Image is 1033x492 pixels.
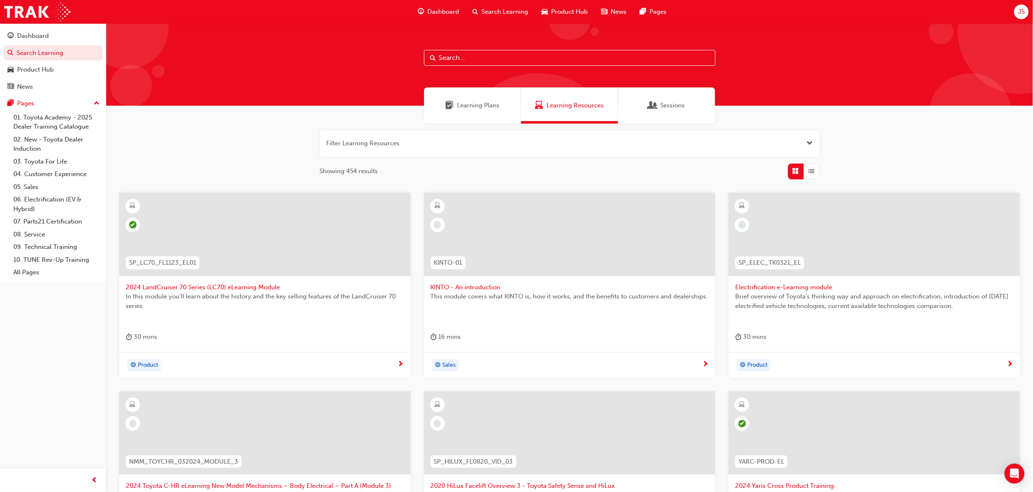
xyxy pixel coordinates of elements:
span: NMM_TOYCHR_032024_MODULE_3 [129,457,238,467]
span: Sessions [649,101,657,110]
a: SP_LC70_FL1123_EL012024 LandCruiser 70 Series (LC70) eLearning ModuleIn this module you'll learn ... [119,193,411,378]
span: Search [430,53,436,63]
div: 30 mins [126,332,157,342]
div: News [17,82,33,92]
span: This module covers what KINTO is, how it works, and the benefits to customers and dealerships. [431,292,709,301]
span: learningResourceType_ELEARNING-icon [130,400,136,410]
span: prev-icon [92,475,98,486]
span: search-icon [473,7,479,17]
a: Learning ResourcesLearning Resources [521,87,618,124]
a: pages-iconPages [634,3,674,20]
a: 08. Service [10,228,103,241]
div: Product Hub [17,65,54,75]
a: SP_ELEC_TK0321_ELElectrification e-Learning moduleBrief overview of Toyota’s thinking way and app... [729,193,1020,378]
button: JS [1014,5,1029,19]
span: KINTO - An introduction [431,283,709,292]
span: Product [747,360,768,370]
a: search-iconSearch Learning [466,3,535,20]
span: Dashboard [428,7,459,17]
span: news-icon [601,7,608,17]
span: duration-icon [431,332,437,342]
span: duration-icon [735,332,741,342]
span: learningResourceType_ELEARNING-icon [739,400,745,410]
a: 02. New - Toyota Dealer Induction [10,133,103,155]
span: Product Hub [551,7,588,17]
span: Electrification e-Learning module [735,283,1013,292]
span: next-icon [1007,361,1013,368]
a: car-iconProduct Hub [535,3,595,20]
span: guage-icon [7,32,14,40]
span: up-icon [94,98,100,109]
span: search-icon [7,50,13,57]
span: learningRecordVerb_NONE-icon [434,221,441,229]
button: Pages [3,96,103,111]
span: Showing 454 results [320,166,378,176]
span: duration-icon [126,332,132,342]
button: DashboardSearch LearningProduct HubNews [3,27,103,96]
span: pages-icon [640,7,646,17]
a: Search Learning [3,45,103,61]
div: Open Intercom Messenger [1005,464,1025,484]
span: Sales [443,360,456,370]
span: Sessions [660,101,685,110]
span: 2024 Toyota C-HR eLearning New Model Mechanisms – Body Electrical – Part A (Module 3) [126,481,404,491]
span: 2024 Yaris Cross Product Training [735,481,1013,491]
span: SP_LC70_FL1123_EL01 [129,258,196,268]
a: 01. Toyota Academy - 2025 Dealer Training Catalogue [10,111,103,133]
span: next-icon [702,361,709,368]
span: pages-icon [7,100,14,107]
span: Learning Resources [535,101,544,110]
span: target-icon [740,360,746,371]
span: learningRecordVerb_PASS-icon [129,221,137,229]
span: SP_ELEC_TK0321_EL [739,258,801,268]
span: Learning Plans [445,101,454,110]
span: Grid [793,166,799,176]
a: Dashboard [3,28,103,44]
span: Brief overview of Toyota’s thinking way and approach on electrification, introduction of [DATE] e... [735,292,1013,311]
a: 10. TUNE Rev-Up Training [10,253,103,266]
div: Dashboard [17,31,49,41]
span: Learning Plans [457,101,499,110]
span: Learning Resources [547,101,604,110]
span: In this module you'll learn about the history and the key selling features of the LandCruiser 70 ... [126,292,404,311]
input: Search... [424,50,716,66]
span: learningRecordVerb_NONE-icon [434,420,441,427]
span: KINTO-01 [434,258,462,268]
span: Product [138,360,158,370]
span: guage-icon [418,7,424,17]
a: Product Hub [3,62,103,77]
span: learningResourceType_ELEARNING-icon [434,201,440,211]
button: Open the filter [807,139,813,148]
span: learningRecordVerb_NONE-icon [129,420,137,427]
span: List [808,166,815,176]
span: 2024 LandCruiser 70 Series (LC70) eLearning Module [126,283,404,292]
span: YARC-PROD-EL [739,457,784,467]
span: learningResourceType_ELEARNING-icon [739,201,745,211]
span: learningRecordVerb_NONE-icon [739,221,746,229]
span: Search Learning [482,7,529,17]
a: guage-iconDashboard [412,3,466,20]
img: Trak [4,2,70,21]
span: Pages [650,7,667,17]
span: learningRecordVerb_PASS-icon [739,420,746,427]
a: News [3,79,103,94]
span: JS [1018,7,1025,17]
span: learningResourceType_ELEARNING-icon [434,400,440,410]
a: Learning PlansLearning Plans [424,87,521,124]
span: target-icon [130,360,136,371]
span: learningResourceType_ELEARNING-icon [130,201,136,211]
span: car-icon [542,7,548,17]
div: Pages [17,99,34,108]
span: news-icon [7,83,14,91]
span: News [611,7,627,17]
div: 30 mins [735,332,766,342]
a: 05. Sales [10,181,103,194]
a: 09. Technical Training [10,241,103,253]
span: next-icon [398,361,404,368]
a: SessionsSessions [618,87,715,124]
a: KINTO-01KINTO - An introductionThis module covers what KINTO is, how it works, and the benefits t... [424,193,716,378]
a: 07. Parts21 Certification [10,215,103,228]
